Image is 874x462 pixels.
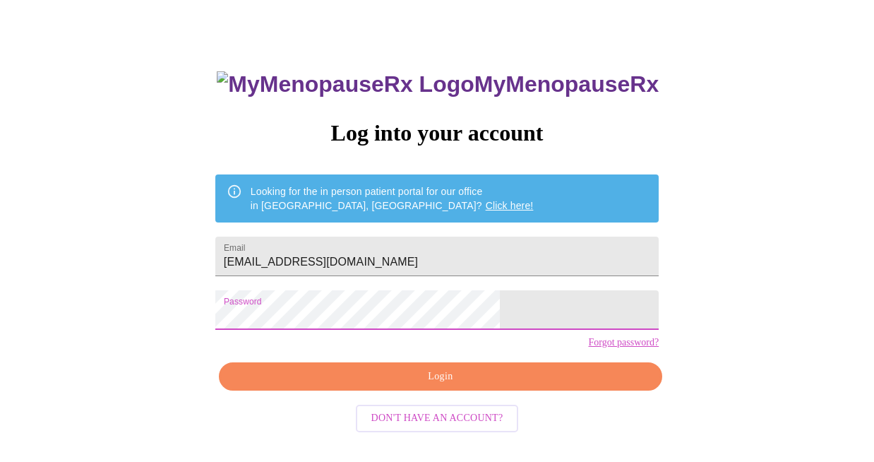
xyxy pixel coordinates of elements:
[235,368,646,386] span: Login
[486,200,534,211] a: Click here!
[219,362,662,391] button: Login
[217,71,474,97] img: MyMenopauseRx Logo
[371,410,503,427] span: Don't have an account?
[251,179,534,218] div: Looking for the in person patient portal for our office in [GEOGRAPHIC_DATA], [GEOGRAPHIC_DATA]?
[217,71,659,97] h3: MyMenopauseRx
[215,120,659,146] h3: Log into your account
[356,405,519,432] button: Don't have an account?
[588,337,659,348] a: Forgot password?
[352,411,522,423] a: Don't have an account?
